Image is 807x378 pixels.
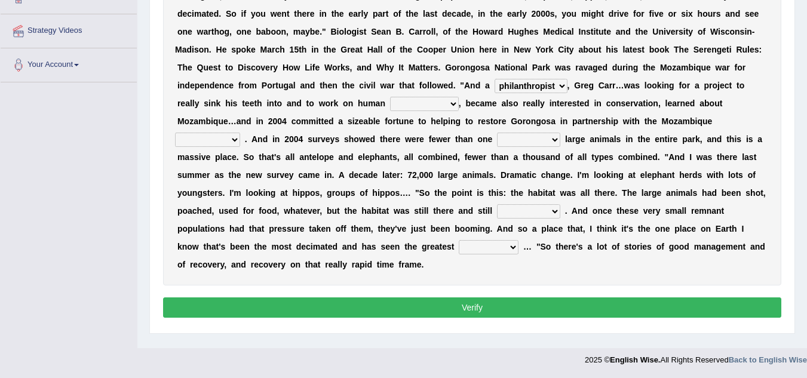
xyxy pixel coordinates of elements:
[246,45,251,54] b: k
[267,45,272,54] b: a
[545,45,548,54] b: r
[443,45,446,54] b: r
[216,45,222,54] b: H
[209,45,211,54] b: .
[381,27,386,36] b: a
[558,45,564,54] b: C
[643,27,648,36] b: e
[380,45,382,54] b: l
[428,45,434,54] b: o
[567,27,572,36] b: a
[306,9,309,19] b: r
[347,45,350,54] b: r
[340,45,347,54] b: G
[377,27,382,36] b: e
[688,27,693,36] b: y
[578,45,583,54] b: a
[286,27,289,36] b: ,
[310,9,315,19] b: e
[300,27,305,36] b: a
[686,27,689,36] b: t
[448,27,451,36] b: f
[211,27,214,36] b: t
[625,27,631,36] b: d
[747,27,752,36] b: n
[1,48,137,78] a: Your Account
[339,9,344,19] b: e
[392,45,395,54] b: f
[550,27,555,36] b: e
[636,9,642,19] b: o
[348,9,353,19] b: e
[456,9,461,19] b: a
[201,9,206,19] b: a
[686,9,688,19] b: i
[596,9,602,19] b: h
[479,45,484,54] b: h
[681,9,686,19] b: s
[601,9,604,19] b: t
[572,27,574,36] b: l
[641,9,644,19] b: r
[323,45,326,54] b: t
[549,45,554,54] b: k
[182,9,187,19] b: e
[512,9,517,19] b: a
[520,45,524,54] b: e
[545,9,550,19] b: 0
[332,9,335,19] b: t
[493,9,498,19] b: h
[302,9,307,19] b: e
[182,45,187,54] b: a
[735,9,741,19] b: d
[337,27,339,36] b: i
[534,27,539,36] b: s
[745,9,750,19] b: s
[1,14,137,44] a: Strategy Videos
[194,9,201,19] b: m
[281,9,287,19] b: n
[194,45,199,54] b: s
[740,27,745,36] b: s
[591,27,594,36] b: t
[225,27,230,36] b: g
[188,27,192,36] b: e
[281,27,287,36] b: n
[229,27,232,36] b: ,
[702,9,708,19] b: o
[579,27,581,36] b: I
[666,27,671,36] b: v
[586,27,591,36] b: s
[633,9,636,19] b: f
[187,9,192,19] b: c
[522,9,527,19] b: y
[447,9,452,19] b: e
[294,9,297,19] b: t
[346,27,352,36] b: o
[529,27,534,36] b: e
[425,9,430,19] b: a
[489,45,492,54] b: r
[409,9,414,19] b: h
[355,45,360,54] b: a
[457,45,462,54] b: n
[363,9,368,19] b: y
[434,27,436,36] b: l
[378,45,381,54] b: l
[702,27,705,36] b: f
[484,27,490,36] b: w
[415,27,419,36] b: a
[387,45,392,54] b: o
[426,27,431,36] b: o
[293,27,300,36] b: m
[520,9,522,19] b: l
[319,9,321,19] b: i
[524,45,531,54] b: w
[566,9,572,19] b: o
[458,27,464,36] b: h
[619,9,624,19] b: v
[400,45,403,54] b: t
[729,355,807,364] a: Back to English Wise
[451,45,457,54] b: U
[560,27,562,36] b: i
